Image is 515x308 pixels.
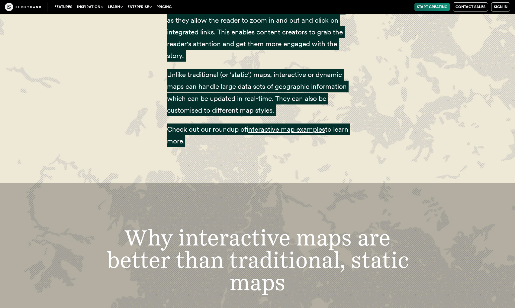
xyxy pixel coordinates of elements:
[167,70,347,114] span: Unlike traditional (or 'static') maps, interactive or dynamic maps can handle large data sets of ...
[86,226,429,294] h2: Why interactive maps are better than traditional, static maps
[491,2,510,11] a: Sign in
[154,3,174,11] a: Pricing
[453,2,488,11] a: Contact Sales
[5,3,41,11] img: The Craft
[167,125,348,145] span: to learn more.
[248,125,325,133] a: interactive map examples
[125,3,154,11] button: Enterprise
[75,3,105,11] button: Inspiration
[105,3,125,11] button: Learn
[52,3,75,11] a: Features
[167,4,344,60] span: Interactive maps are different to your average static maps as they allow the reader to zoom in an...
[167,125,248,133] span: Check out our roundup of
[414,3,450,11] a: Start Creating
